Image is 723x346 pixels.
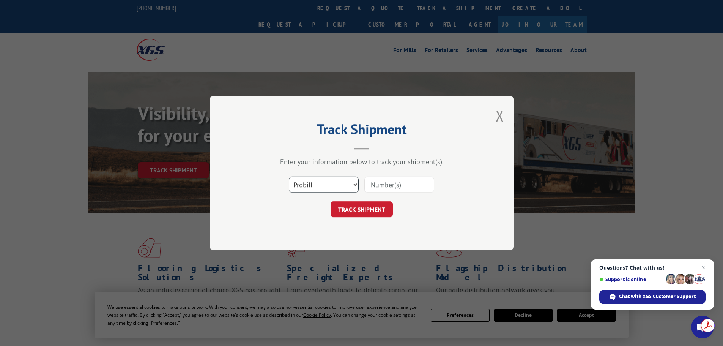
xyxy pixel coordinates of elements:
[364,177,434,193] input: Number(s)
[331,201,393,217] button: TRACK SHIPMENT
[496,106,504,126] button: Close modal
[619,293,696,300] span: Chat with XGS Customer Support
[599,276,663,282] span: Support is online
[248,157,476,166] div: Enter your information below to track your shipment(s).
[691,316,714,338] div: Open chat
[599,290,706,304] div: Chat with XGS Customer Support
[599,265,706,271] span: Questions? Chat with us!
[248,124,476,138] h2: Track Shipment
[699,263,708,272] span: Close chat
